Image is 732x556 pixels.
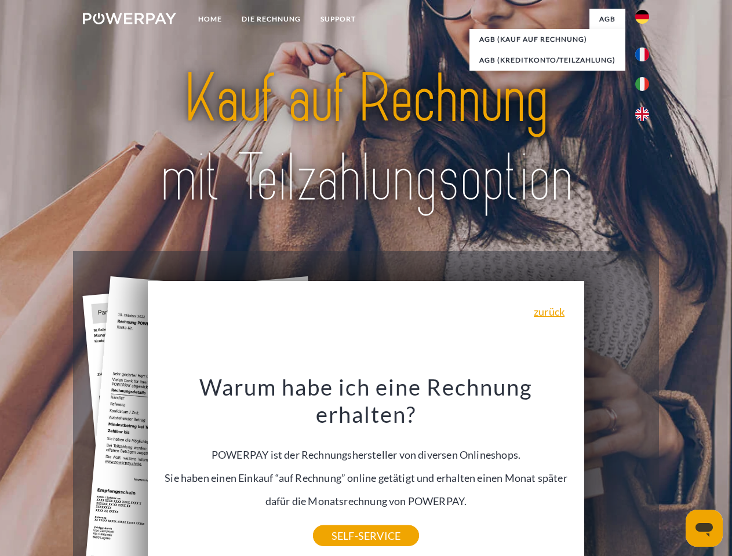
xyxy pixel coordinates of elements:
[686,510,723,547] iframe: Schaltfläche zum Öffnen des Messaging-Fensters
[155,373,578,536] div: POWERPAY ist der Rechnungshersteller von diversen Onlineshops. Sie haben einen Einkauf “auf Rechn...
[635,47,649,61] img: fr
[534,306,565,317] a: zurück
[313,525,419,546] a: SELF-SERVICE
[635,77,649,91] img: it
[232,9,311,30] a: DIE RECHNUNG
[635,10,649,24] img: de
[469,50,625,71] a: AGB (Kreditkonto/Teilzahlung)
[589,9,625,30] a: agb
[155,373,578,429] h3: Warum habe ich eine Rechnung erhalten?
[188,9,232,30] a: Home
[635,107,649,121] img: en
[111,56,621,222] img: title-powerpay_de.svg
[469,29,625,50] a: AGB (Kauf auf Rechnung)
[83,13,176,24] img: logo-powerpay-white.svg
[311,9,366,30] a: SUPPORT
